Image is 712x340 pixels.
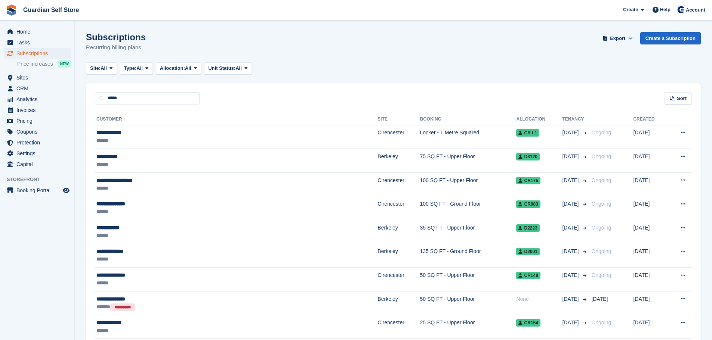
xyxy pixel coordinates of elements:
[562,295,580,303] span: [DATE]
[633,172,667,196] td: [DATE]
[677,6,685,13] img: Tom Scott
[633,125,667,149] td: [DATE]
[377,113,420,125] th: Site
[4,94,71,105] a: menu
[4,148,71,159] a: menu
[633,315,667,339] td: [DATE]
[420,172,517,196] td: 100 SQ FT - Upper Floor
[420,315,517,339] td: 25 SQ FT - Upper Floor
[377,172,420,196] td: Cirencester
[7,176,74,183] span: Storefront
[516,200,540,208] span: CR083
[377,268,420,291] td: Cirencester
[4,26,71,37] a: menu
[420,125,517,149] td: Locker - 1 Metre Squared
[420,113,517,125] th: Booking
[633,244,667,268] td: [DATE]
[633,268,667,291] td: [DATE]
[4,72,71,83] a: menu
[16,159,61,169] span: Capital
[16,48,61,59] span: Subscriptions
[101,65,107,72] span: All
[377,291,420,315] td: Berkeley
[86,62,117,75] button: Site: All
[516,272,540,279] span: CR148
[420,196,517,220] td: 100 SQ FT - Ground Floor
[562,271,580,279] span: [DATE]
[16,137,61,148] span: Protection
[562,177,580,184] span: [DATE]
[16,26,61,37] span: Home
[156,62,201,75] button: Allocation: All
[591,319,611,325] span: Ongoing
[16,116,61,126] span: Pricing
[377,125,420,149] td: Cirencester
[591,153,611,159] span: Ongoing
[377,315,420,339] td: Cirencester
[633,196,667,220] td: [DATE]
[136,65,143,72] span: All
[4,159,71,169] a: menu
[420,268,517,291] td: 50 SQ FT - Upper Floor
[516,113,562,125] th: Allocation
[90,65,101,72] span: Site:
[610,35,625,42] span: Export
[591,130,611,135] span: Ongoing
[16,83,61,94] span: CRM
[420,291,517,315] td: 50 SQ FT - Upper Floor
[4,137,71,148] a: menu
[208,65,235,72] span: Unit Status:
[516,129,539,137] span: CR L1
[516,153,539,160] span: D3120
[516,319,540,327] span: CR154
[633,149,667,173] td: [DATE]
[160,65,185,72] span: Allocation:
[16,94,61,105] span: Analytics
[4,127,71,137] a: menu
[16,37,61,48] span: Tasks
[377,149,420,173] td: Berkeley
[4,83,71,94] a: menu
[16,105,61,115] span: Invoices
[377,196,420,220] td: Cirencester
[591,296,608,302] span: [DATE]
[562,200,580,208] span: [DATE]
[516,295,562,303] div: None
[420,244,517,268] td: 135 SQ FT - Ground Floor
[420,149,517,173] td: 75 SQ FT - Upper Floor
[591,225,611,231] span: Ongoing
[562,224,580,232] span: [DATE]
[633,291,667,315] td: [DATE]
[204,62,252,75] button: Unit Status: All
[16,72,61,83] span: Sites
[4,185,71,196] a: menu
[677,95,687,102] span: Sort
[601,32,634,44] button: Export
[6,4,17,16] img: stora-icon-8386f47178a22dfd0bd8f6a31ec36ba5ce8667c1dd55bd0f319d3a0aa187defe.svg
[62,186,71,195] a: Preview store
[86,32,146,42] h1: Subscriptions
[17,60,53,68] span: Price increases
[516,177,540,184] span: CR175
[562,113,588,125] th: Tenancy
[235,65,242,72] span: All
[562,247,580,255] span: [DATE]
[591,201,611,207] span: Ongoing
[16,185,61,196] span: Booking Portal
[660,6,671,13] span: Help
[86,43,146,52] p: Recurring billing plans
[124,65,137,72] span: Type:
[686,6,705,14] span: Account
[591,177,611,183] span: Ongoing
[185,65,191,72] span: All
[16,127,61,137] span: Coupons
[562,129,580,137] span: [DATE]
[95,113,377,125] th: Customer
[591,272,611,278] span: Ongoing
[562,153,580,160] span: [DATE]
[4,105,71,115] a: menu
[377,244,420,268] td: Berkeley
[16,148,61,159] span: Settings
[420,220,517,244] td: 35 SQ FT - Upper Floor
[17,60,71,68] a: Price increases NEW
